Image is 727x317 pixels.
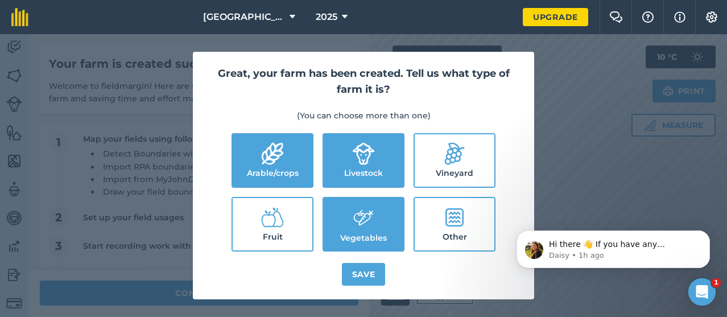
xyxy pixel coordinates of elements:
label: Livestock [324,134,403,187]
p: Message from Daisy, sent 1h ago [49,44,196,54]
div: message notification from Daisy, 1h ago. Hi there 👋 If you have any questions about our pricing o... [17,24,210,61]
iframe: Intercom notifications message [499,207,727,286]
p: Hi there 👋 If you have any questions about our pricing or which plan is right for you, I’m here t... [49,32,196,44]
img: Two speech bubbles overlapping with the left bubble in the forefront [609,11,623,23]
label: Other [415,198,494,250]
span: 2025 [316,10,337,24]
h2: Great, your farm has been created. Tell us what type of farm it is? [206,65,521,98]
label: Vineyard [415,134,494,187]
img: A cog icon [705,11,718,23]
label: Arable/crops [233,134,312,187]
img: fieldmargin Logo [11,8,28,26]
img: A question mark icon [641,11,655,23]
span: [GEOGRAPHIC_DATA] [203,10,285,24]
span: 1 [712,278,721,287]
img: Profile image for Daisy [26,34,44,52]
label: Vegetables [324,198,403,250]
label: Fruit [233,198,312,250]
a: Upgrade [523,8,588,26]
iframe: Intercom live chat [688,278,716,306]
img: svg+xml;base64,PHN2ZyB4bWxucz0iaHR0cDovL3d3dy53My5vcmcvMjAwMC9zdmciIHdpZHRoPSIxNyIgaGVpZ2h0PSIxNy... [674,10,685,24]
button: Save [342,263,386,286]
p: (You can choose more than one) [206,109,521,122]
